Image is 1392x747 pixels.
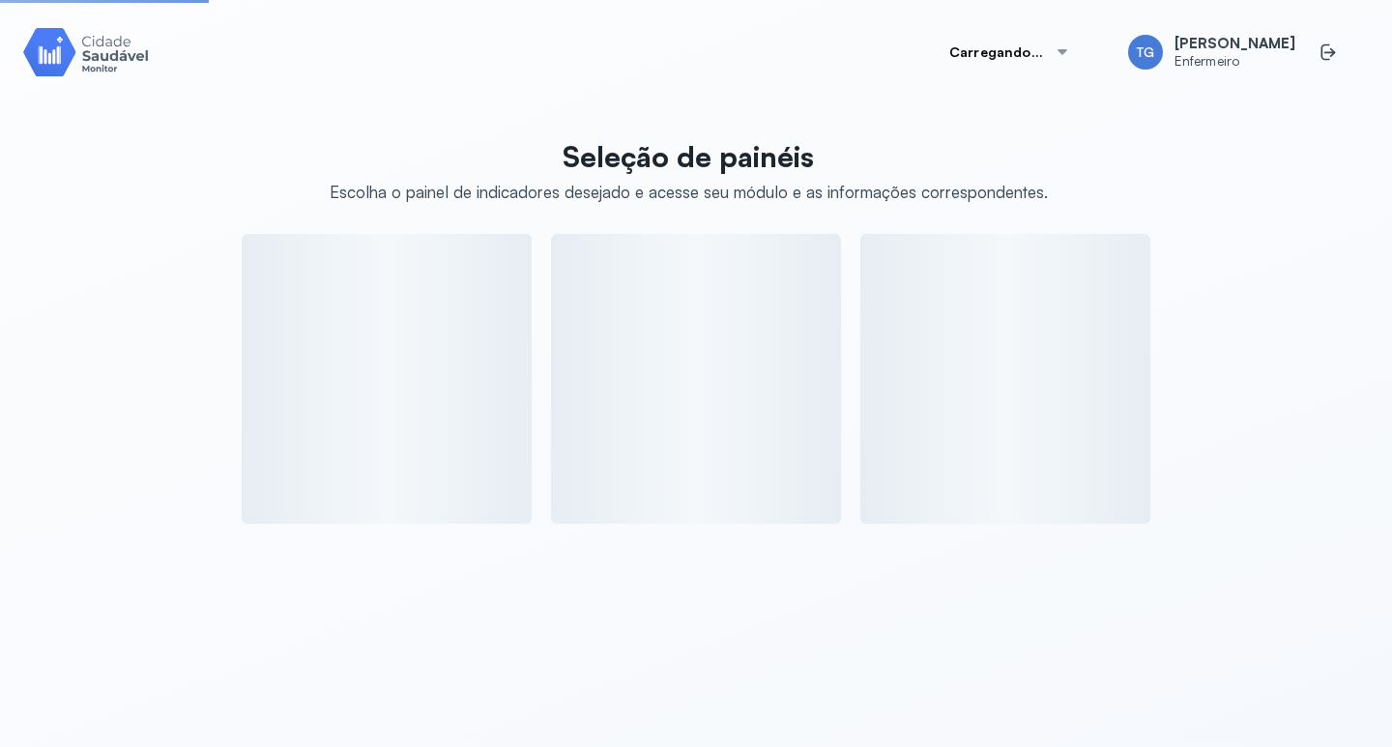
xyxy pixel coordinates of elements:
[1174,53,1295,70] span: Enfermeiro
[23,24,149,79] img: Logotipo do produto Monitor
[330,139,1048,174] p: Seleção de painéis
[926,33,1093,72] button: Carregando...
[1174,35,1295,53] span: [PERSON_NAME]
[330,182,1048,202] div: Escolha o painel de indicadores desejado e acesse seu módulo e as informações correspondentes.
[1137,44,1154,61] span: TG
